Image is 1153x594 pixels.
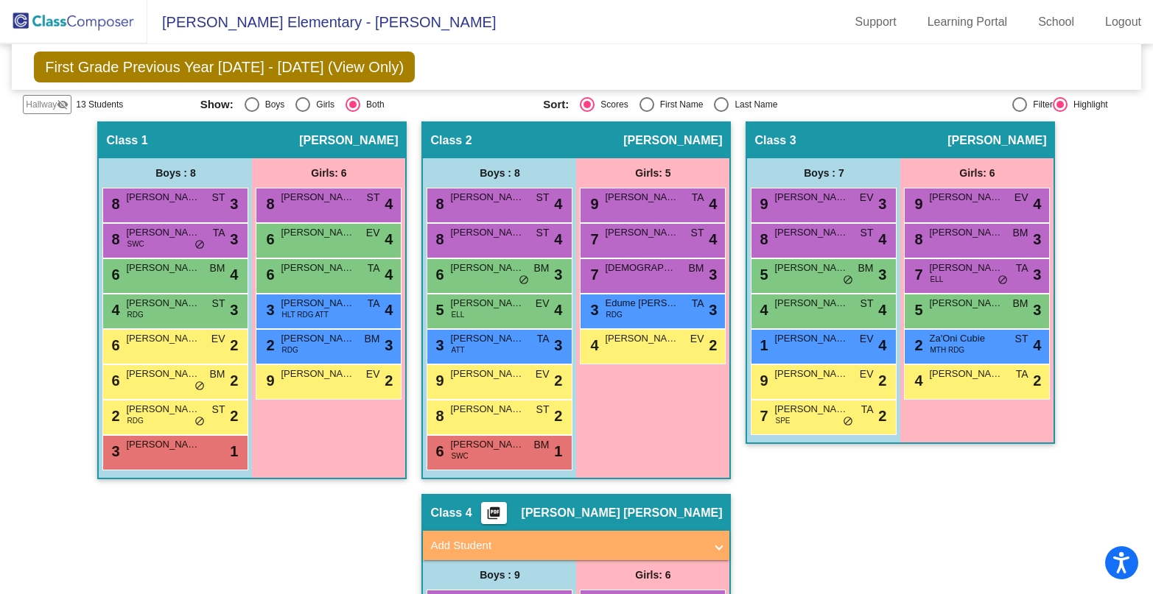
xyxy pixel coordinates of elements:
[747,158,900,188] div: Boys : 7
[451,450,468,462] span: SWC
[536,225,550,241] span: ST
[858,261,873,276] span: BM
[385,264,393,286] span: 4
[1093,10,1153,34] a: Logout
[1027,98,1053,111] div: Filter
[366,367,380,382] span: EV
[605,331,679,346] span: [PERSON_NAME]
[543,97,875,112] mat-radio-group: Select an option
[34,52,415,82] span: First Grade Previous Year [DATE] - [DATE] (View Only)
[26,98,57,111] span: Hallway
[911,231,922,247] span: 8
[930,274,943,285] span: ELL
[281,331,354,346] span: [PERSON_NAME]
[929,261,1003,275] span: [PERSON_NAME]
[860,367,874,382] span: EV
[1026,10,1086,34] a: School
[576,158,729,188] div: Girls: 5
[230,370,238,392] span: 2
[878,228,886,250] span: 4
[775,415,790,426] span: SPE
[605,190,679,205] span: [PERSON_NAME]
[916,10,1020,34] a: Learning Portal
[554,228,562,250] span: 4
[126,190,200,205] span: [PERSON_NAME]
[554,405,562,427] span: 2
[76,98,123,111] span: 13 Students
[212,296,225,311] span: ST
[709,299,717,321] span: 3
[756,302,768,318] span: 4
[1015,331,1028,347] span: ST
[878,370,886,392] span: 2
[911,266,922,283] span: 7
[108,372,119,389] span: 6
[281,296,354,311] span: [PERSON_NAME]
[213,225,225,241] span: TA
[108,337,119,353] span: 6
[430,133,472,148] span: Class 2
[623,133,722,148] span: [PERSON_NAME]
[1033,370,1041,392] span: 2
[262,302,274,318] span: 3
[1033,299,1041,321] span: 3
[1033,228,1041,250] span: 3
[756,266,768,283] span: 5
[450,367,524,381] span: [PERSON_NAME]
[756,337,768,353] span: 1
[212,402,225,417] span: ST
[126,367,200,381] span: [PERSON_NAME]
[605,261,679,275] span: [DEMOGRAPHIC_DATA]
[536,402,550,417] span: ST
[911,302,922,318] span: 5
[200,98,234,111] span: Show:
[194,416,205,428] span: do_not_disturb_alt
[281,309,328,320] span: HLT RDG ATT
[432,302,444,318] span: 5
[423,531,729,560] mat-expansion-panel-header: Add Student
[127,415,143,426] span: RDG
[709,193,717,215] span: 4
[692,296,704,311] span: TA
[108,443,119,459] span: 3
[554,440,562,462] span: 1
[861,296,874,311] span: ST
[1012,225,1028,241] span: BM
[450,296,524,311] span: [PERSON_NAME]
[230,440,238,462] span: 1
[929,367,1003,381] span: [PERSON_NAME]
[385,370,393,392] span: 2
[230,264,238,286] span: 4
[485,506,502,526] mat-icon: picture_as_pdf
[774,261,848,275] span: [PERSON_NAME]
[481,502,507,524] button: Print Students Details
[554,370,562,392] span: 2
[127,238,144,250] span: SWC
[364,331,379,347] span: BM
[200,97,533,112] mat-radio-group: Select an option
[774,402,848,417] span: [PERSON_NAME]
[432,337,444,353] span: 3
[366,225,380,241] span: EV
[774,296,848,311] span: [PERSON_NAME]
[194,239,205,251] span: do_not_disturb_alt
[536,296,550,311] span: EV
[108,266,119,283] span: 6
[554,334,562,356] span: 3
[519,275,529,286] span: do_not_disturb_alt
[756,408,768,424] span: 7
[554,299,562,321] span: 4
[450,402,524,417] span: [PERSON_NAME]
[692,190,704,205] span: TA
[230,405,238,427] span: 2
[367,190,380,205] span: ST
[729,98,777,111] div: Last Name
[774,367,848,381] span: [PERSON_NAME]
[432,372,444,389] span: 9
[450,190,524,205] span: [PERSON_NAME]
[281,261,354,275] span: [PERSON_NAME]
[595,98,628,111] div: Scores
[126,402,200,417] span: [PERSON_NAME]
[843,275,853,286] span: do_not_disturb_alt
[533,261,549,276] span: BM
